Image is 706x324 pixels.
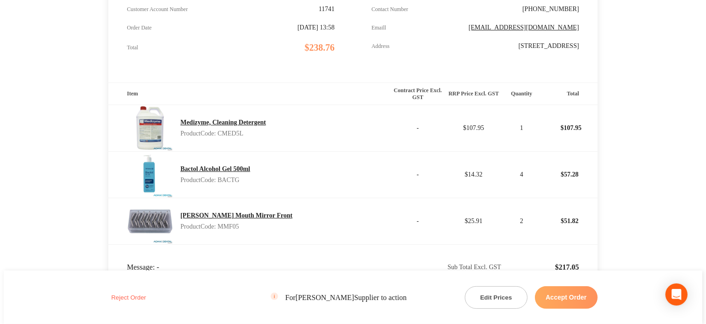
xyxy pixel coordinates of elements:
[180,119,266,126] a: Medizyme, Cleaning Detergent
[446,171,501,178] p: $14.32
[305,42,335,53] span: $238.76
[502,171,541,178] p: 4
[390,83,446,105] th: Contract Price Excl. GST
[446,83,502,105] th: RRP Price Excl. GST
[542,164,597,186] p: $57.28
[108,294,149,301] button: Reject Order
[127,24,152,31] p: Order Date
[391,264,501,271] p: Sub Total Excl. GST
[180,223,292,230] p: Product Code: MMF05
[535,286,598,309] button: Accept Order
[127,6,188,13] p: Customer Account Number
[180,165,250,172] a: Bactol Alcohol Gel 500ml
[108,83,390,105] th: Item
[665,283,688,306] div: Open Intercom Messenger
[391,218,445,225] p: -
[502,83,542,105] th: Quantity
[108,245,390,272] td: Message: -
[297,24,335,31] p: [DATE] 13:58
[271,293,407,302] p: For [PERSON_NAME] Supplier to action
[391,171,445,178] p: -
[372,6,409,13] p: Contact Number
[502,263,579,271] p: $217.05
[518,42,579,50] p: [STREET_ADDRESS]
[127,152,173,198] img: b2xrdHU3NQ
[372,43,390,50] p: Address
[446,218,501,225] p: $25.91
[469,24,579,31] a: [EMAIL_ADDRESS][DOMAIN_NAME]
[180,130,266,137] p: Product Code: CMED5L
[522,6,579,13] p: [PHONE_NUMBER]
[502,218,541,225] p: 2
[127,105,173,151] img: bDNxb3JidA
[502,124,541,132] p: 1
[127,44,138,51] p: Total
[180,177,250,184] p: Product Code: BACTG
[542,210,597,232] p: $51.82
[446,124,501,132] p: $107.95
[180,212,292,219] a: [PERSON_NAME] Mouth Mirror Front
[391,124,445,132] p: -
[127,198,173,244] img: bGRxdWl2Zg
[372,24,386,31] p: Emaill
[542,117,597,139] p: $107.95
[319,6,334,13] p: 11741
[465,286,528,309] button: Edit Prices
[542,83,598,105] th: Total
